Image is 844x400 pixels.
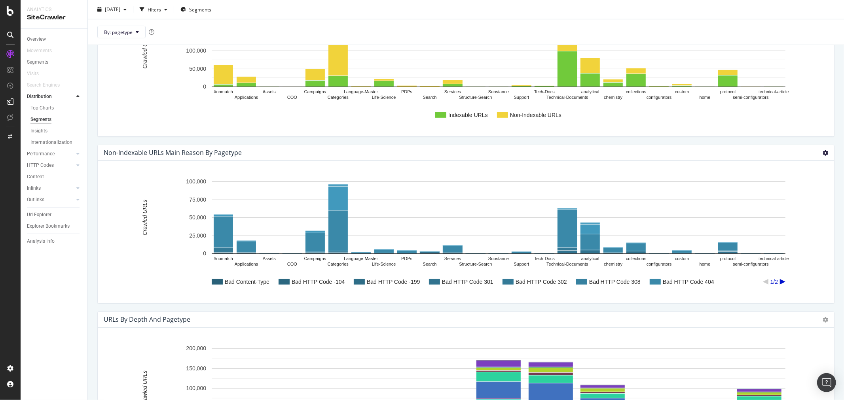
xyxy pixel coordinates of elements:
[604,262,623,267] text: chemistry
[27,81,60,89] div: Search Engines
[27,211,82,219] a: Url Explorer
[510,112,561,118] text: Non-Indexable URLs
[105,6,120,13] span: 2025 Sep. 22nd
[189,232,206,239] text: 25,000
[328,95,349,100] text: Categories
[104,174,821,297] svg: A chart.
[459,262,492,267] text: Structure-Search
[733,95,769,100] text: semi-configurators
[104,28,133,35] span: By: pagetype
[720,90,736,94] text: protocol
[287,262,298,267] text: COO
[30,127,47,135] div: Insights
[733,262,769,267] text: semi-configurators
[30,115,82,124] a: Segments
[759,90,789,94] text: technical-article
[328,262,349,267] text: Categories
[647,95,672,100] text: configurators
[186,365,206,372] text: 150,000
[344,90,378,94] text: Language-Master
[27,70,47,78] a: Visits
[30,138,82,147] a: Internationalization
[516,279,567,285] text: Bad HTTP Code 302
[30,127,82,135] a: Insights
[137,3,171,16] button: Filters
[367,279,420,285] text: Bad HTTP Code -199
[27,35,46,43] div: Overview
[27,70,39,78] div: Visits
[27,13,81,22] div: SiteCrawler
[235,95,258,100] text: Applications
[27,196,74,204] a: Outlinks
[27,173,82,181] a: Content
[186,179,206,185] text: 100,000
[189,215,206,221] text: 50,000
[675,90,689,94] text: custom
[104,314,190,325] h4: URLs by Depth and pagetype
[186,345,206,352] text: 200,000
[203,84,206,90] text: 0
[663,279,714,285] text: Bad HTTP Code 404
[225,279,269,285] text: Bad Content-Type
[488,90,509,94] text: Substance
[142,33,148,69] text: Crawled URLs
[823,150,828,156] i: Options
[27,81,68,89] a: Search Engines
[823,317,828,323] i: Options
[401,257,413,261] text: PDPs
[581,257,599,261] text: analytical
[27,222,70,230] div: Explorer Bookmarks
[700,262,711,267] text: home
[27,184,74,192] a: Inlinks
[27,211,51,219] div: Url Explorer
[448,112,488,118] text: Indexable URLs
[189,66,206,72] text: 50,000
[372,95,396,100] text: Life-Science
[142,200,148,236] text: Crawled URLs
[177,3,214,16] button: Segments
[27,58,48,66] div: Segments
[27,35,82,43] a: Overview
[626,90,647,94] text: collections
[27,47,52,55] div: Movements
[27,150,74,158] a: Performance
[27,237,82,245] a: Analysis Info
[423,262,437,267] text: Search
[581,90,599,94] text: analytical
[589,279,641,285] text: Bad HTTP Code 308
[30,138,72,147] div: Internationalization
[647,262,672,267] text: configurators
[534,90,555,94] text: Tech-Docs
[27,196,44,204] div: Outlinks
[27,92,52,101] div: Distribution
[770,279,778,285] text: 1/2
[27,161,74,170] a: HTTP Codes
[214,90,233,94] text: #nomatch
[604,95,623,100] text: chemistry
[304,257,326,261] text: Campaigns
[30,104,54,112] div: Top Charts
[203,251,206,257] text: 0
[27,150,55,158] div: Performance
[372,262,396,267] text: Life-Science
[27,161,54,170] div: HTTP Codes
[104,7,821,130] svg: A chart.
[27,184,41,192] div: Inlinks
[27,237,55,245] div: Analysis Info
[235,262,258,267] text: Applications
[514,95,529,100] text: Support
[444,257,461,261] text: Services
[263,257,276,261] text: Assets
[104,147,242,158] h4: Non-Indexable URLs Main Reason by pagetype
[27,222,82,230] a: Explorer Bookmarks
[186,385,206,392] text: 100,000
[263,90,276,94] text: Assets
[27,58,82,66] a: Segments
[675,257,689,261] text: custom
[720,257,736,261] text: protocol
[189,196,206,203] text: 75,000
[94,3,130,16] button: [DATE]
[27,92,74,101] a: Distribution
